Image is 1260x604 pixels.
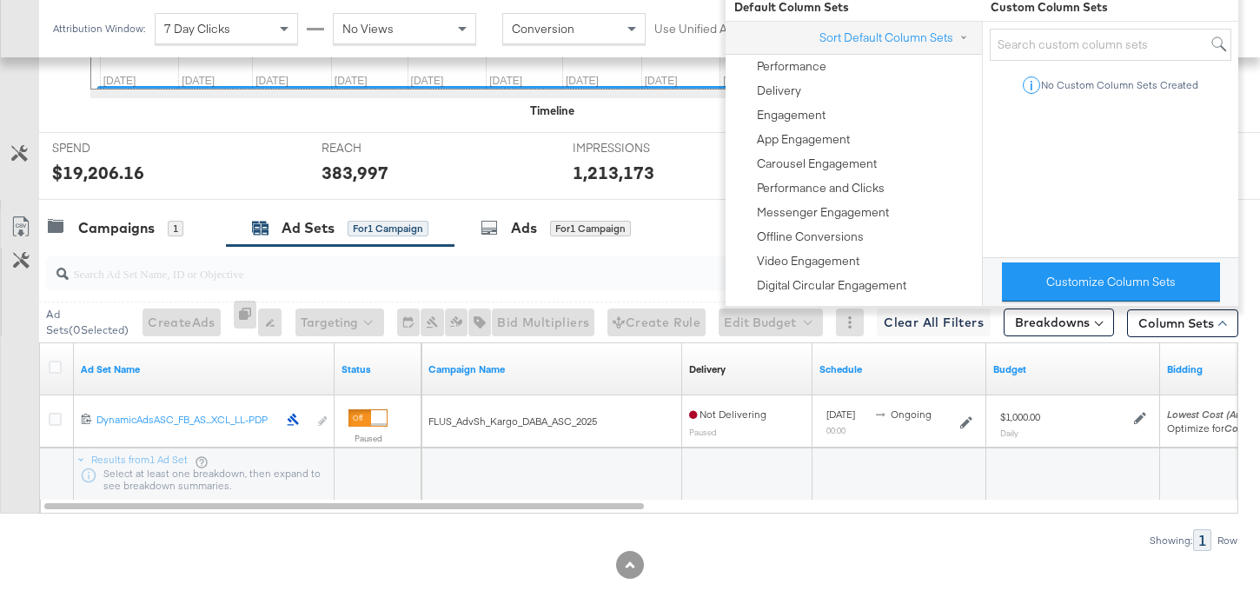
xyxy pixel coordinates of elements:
a: Shows the current budget of Ad Set. [993,362,1153,376]
div: $1,000.00 [1000,410,1040,424]
div: Carousel Engagement [757,156,877,172]
sub: Paused [689,427,717,437]
span: Not Delivering [689,408,766,421]
div: Video Engagement [757,253,859,269]
a: Shows when your Ad Set is scheduled to deliver. [819,362,979,376]
span: REACH [322,140,452,156]
span: FLUS_AdvSh_Kargo_DABA_ASC_2025 [428,415,597,428]
span: ongoing [891,408,932,421]
div: Attribution Window: [52,23,146,35]
span: Clear All Filters [884,312,984,334]
span: Conversion [512,21,574,37]
div: Showing: [1149,534,1193,547]
span: No Views [342,21,394,37]
span: 7 Day Clicks [164,21,230,37]
div: Engagement [757,107,826,123]
button: Sort Default Column Sets [819,29,975,47]
div: App Engagement [757,131,850,148]
div: Delivery [689,362,726,376]
div: 1,213,173 [573,160,654,185]
a: Shows the current state of your Ad Set. [342,362,414,376]
div: Offline Conversions [757,229,864,245]
div: for 1 Campaign [550,221,631,236]
div: Performance and Clicks [757,180,885,196]
label: Use Unified Attribution Setting: [654,21,818,37]
span: SPEND [52,140,182,156]
a: Reflects the ability of your Ad Set to achieve delivery based on ad states, schedule and budget. [689,362,726,376]
button: Clear All Filters [877,309,991,336]
div: Ad Sets ( 0 Selected) [46,307,129,338]
a: DynamicAdsASC_FB_AS...XCL_LL-PDP [96,413,277,431]
div: $19,206.16 [52,160,144,185]
div: Campaigns [78,218,155,238]
div: for 1 Campaign [348,221,428,236]
div: Delivery [757,83,801,99]
button: Column Sets [1127,309,1238,337]
div: Performance [757,58,826,75]
sub: 00:00 [826,425,846,435]
label: Paused [348,433,388,444]
div: 1 [168,221,183,236]
div: Timeline [530,103,574,119]
div: Row [1217,534,1238,547]
div: 1 [1193,529,1211,551]
input: Search Ad Set Name, ID or Objective [69,249,1132,283]
div: Ad Sets [282,218,335,238]
div: Digital Circular Engagement [757,277,906,294]
a: Your campaign name. [428,362,675,376]
button: Breakdowns [1004,309,1114,336]
div: 0 [234,301,259,345]
sub: Daily [1000,428,1018,438]
a: Your Ad Set name. [81,362,328,376]
span: [DATE] [826,408,855,421]
div: 383,997 [322,160,388,185]
button: Customize Column Sets [1002,262,1220,302]
input: Search custom column sets [990,29,1231,61]
div: Messenger Engagement [757,204,889,221]
span: IMPRESSIONS [573,140,703,156]
div: DynamicAdsASC_FB_AS...XCL_LL-PDP [96,413,277,427]
div: No Custom Column Sets Created [1040,79,1199,91]
div: Ads [511,218,537,238]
